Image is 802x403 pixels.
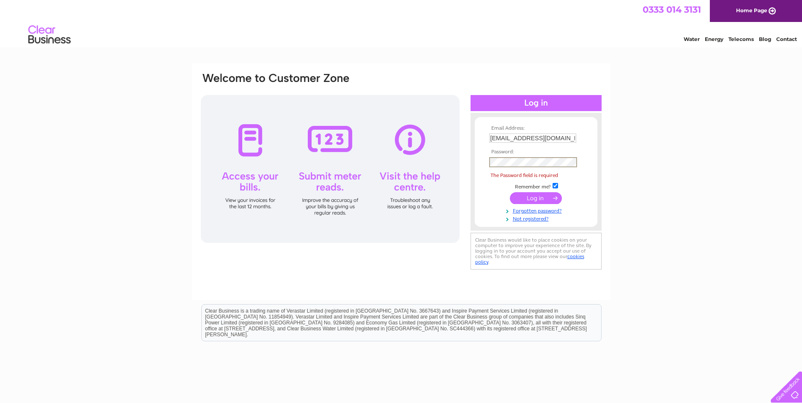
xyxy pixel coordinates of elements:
div: Clear Business would like to place cookies on your computer to improve your experience of the sit... [471,233,602,270]
th: Email Address: [487,125,585,131]
span: The Password field is required [490,172,558,178]
img: logo.png [28,22,71,48]
a: Telecoms [728,36,754,42]
a: cookies policy [475,253,584,265]
a: Energy [705,36,723,42]
a: Forgotten password? [489,206,585,214]
a: Water [684,36,700,42]
th: Password: [487,149,585,155]
a: Blog [759,36,771,42]
a: Not registered? [489,214,585,222]
td: Remember me? [487,182,585,190]
a: 0333 014 3131 [643,4,701,15]
input: Submit [510,192,562,204]
a: Contact [776,36,797,42]
div: Clear Business is a trading name of Verastar Limited (registered in [GEOGRAPHIC_DATA] No. 3667643... [202,5,601,41]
